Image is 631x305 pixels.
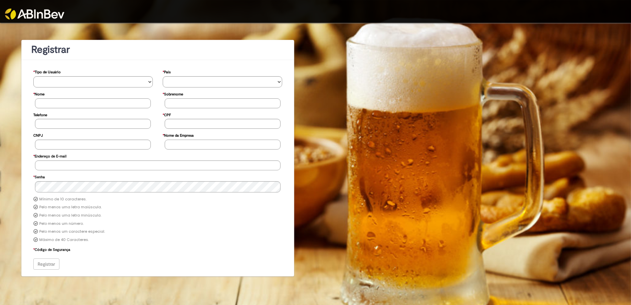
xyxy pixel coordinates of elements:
[39,205,102,210] label: Pelo menos uma letra maiúscula.
[33,151,66,160] label: Endereço de E-mail
[33,67,61,76] label: Tipo de Usuário
[163,110,171,119] label: CPF
[33,244,70,254] label: Código de Segurança
[39,213,101,218] label: Pelo menos uma letra minúscula.
[31,44,284,55] h1: Registrar
[33,89,45,98] label: Nome
[33,110,47,119] label: Telefone
[163,67,171,76] label: País
[33,130,43,140] label: CNPJ
[39,221,83,226] label: Pelo menos um número.
[39,197,86,202] label: Mínimo de 10 caracteres.
[163,130,194,140] label: Nome da Empresa
[39,237,89,243] label: Máximo de 40 Caracteres.
[39,229,105,234] label: Pelo menos um caractere especial.
[163,89,183,98] label: Sobrenome
[5,9,64,19] img: ABInbev-white.png
[33,172,45,181] label: Senha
